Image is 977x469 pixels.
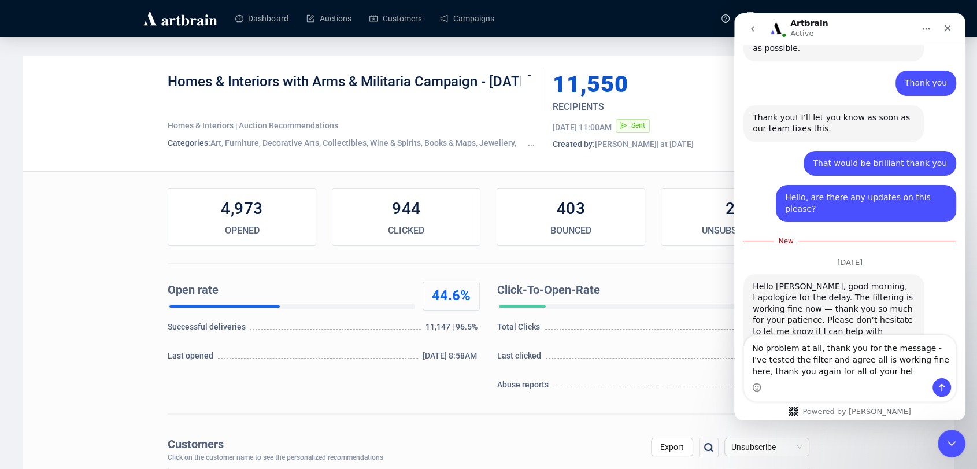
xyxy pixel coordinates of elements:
div: [PERSON_NAME] | at [DATE] [553,138,809,150]
div: 11,147 | 96.5% [425,321,480,338]
div: OPENED [168,224,316,238]
div: [DATE] 8:58AM [423,350,480,367]
div: Abuse reports [497,379,552,396]
span: Categories: [168,138,210,147]
div: BOUNCED [497,224,645,238]
a: Customers [369,3,421,34]
span: Created by: [553,139,595,149]
div: Total Clicks [497,321,543,338]
div: Homes & Interiors with Arms & Militaria Campaign - [DATE] [168,73,535,108]
div: Last clicked [497,350,544,367]
iframe: Intercom live chat [734,13,965,420]
button: Export [651,438,693,456]
div: UNSUBSCRIBED [661,224,809,238]
div: Customers [168,438,383,451]
iframe: Intercom live chat [938,430,965,457]
div: Successful deliveries [168,321,248,338]
div: CLICKED [332,224,480,238]
div: 20 [661,197,809,220]
span: question-circle [721,14,730,23]
a: Campaigns [440,3,494,34]
span: Unsubscribe [731,438,802,456]
img: logo [142,9,219,28]
div: Art, Furniture, Decorative Arts, Collectibles, Wine & Spirits, Books & Maps, Jewellery, Watches &... [168,137,535,149]
a: Auctions [306,3,351,34]
div: Last opened [168,350,216,367]
div: 4,973 [168,197,316,220]
div: [DATE] 11:00AM [553,121,612,133]
div: RECIPIENTS [553,100,765,114]
div: 44.6% [423,287,479,305]
div: Homes & Interiors | Auction Recommendations [168,120,535,131]
div: Click on the customer name to see the personalized recommendations [168,454,383,462]
span: Sent [631,121,645,130]
div: 944 [332,197,480,220]
div: Click-To-Open-Rate [497,282,740,299]
span: Export [660,442,684,452]
div: Open rate [168,282,410,299]
div: 11,550 [553,73,755,96]
a: Dashboard [235,3,288,34]
div: 403 [497,197,645,220]
span: send [620,122,627,129]
img: search.png [702,441,716,455]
